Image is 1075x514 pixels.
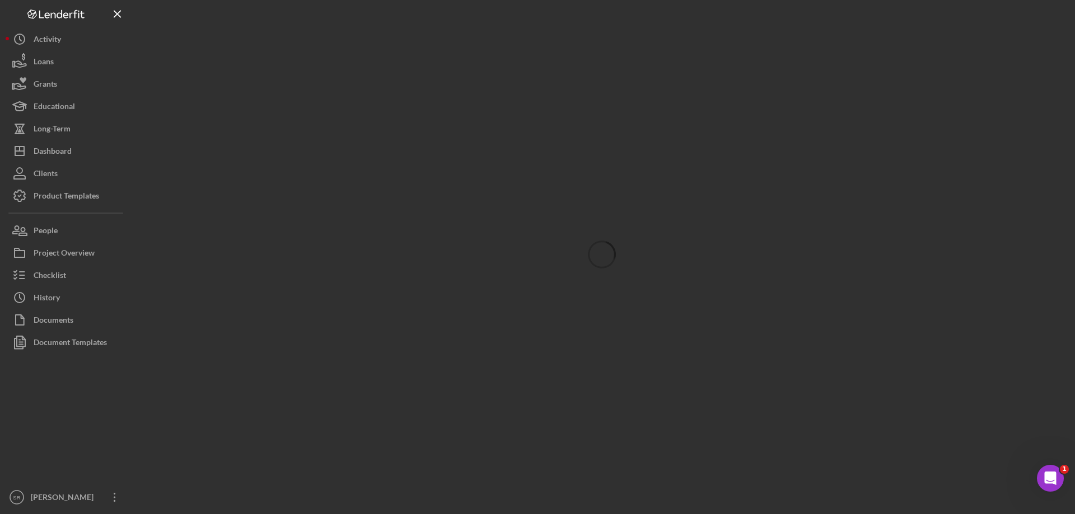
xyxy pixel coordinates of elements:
[6,264,129,286] button: Checklist
[6,140,129,162] button: Dashboard
[34,162,58,187] div: Clients
[6,162,129,185] button: Clients
[6,73,129,95] button: Grants
[34,185,99,210] div: Product Templates
[6,28,129,50] button: Activity
[28,486,101,511] div: [PERSON_NAME]
[6,219,129,242] button: People
[6,50,129,73] button: Loans
[34,140,72,165] div: Dashboard
[34,219,58,244] div: People
[6,185,129,207] button: Product Templates
[34,50,54,76] div: Loans
[34,95,75,120] div: Educational
[34,242,95,267] div: Project Overview
[34,117,71,143] div: Long-Term
[6,117,129,140] button: Long-Term
[1037,465,1064,492] iframe: Intercom live chat
[34,309,73,334] div: Documents
[34,264,66,289] div: Checklist
[6,242,129,264] button: Project Overview
[1060,465,1069,474] span: 1
[34,28,61,53] div: Activity
[6,309,129,331] button: Documents
[6,286,129,309] button: History
[13,494,20,501] text: SR
[34,73,57,98] div: Grants
[34,286,60,312] div: History
[34,331,107,356] div: Document Templates
[6,331,129,353] button: Document Templates
[6,95,129,117] button: Educational
[6,486,129,508] button: SR[PERSON_NAME]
